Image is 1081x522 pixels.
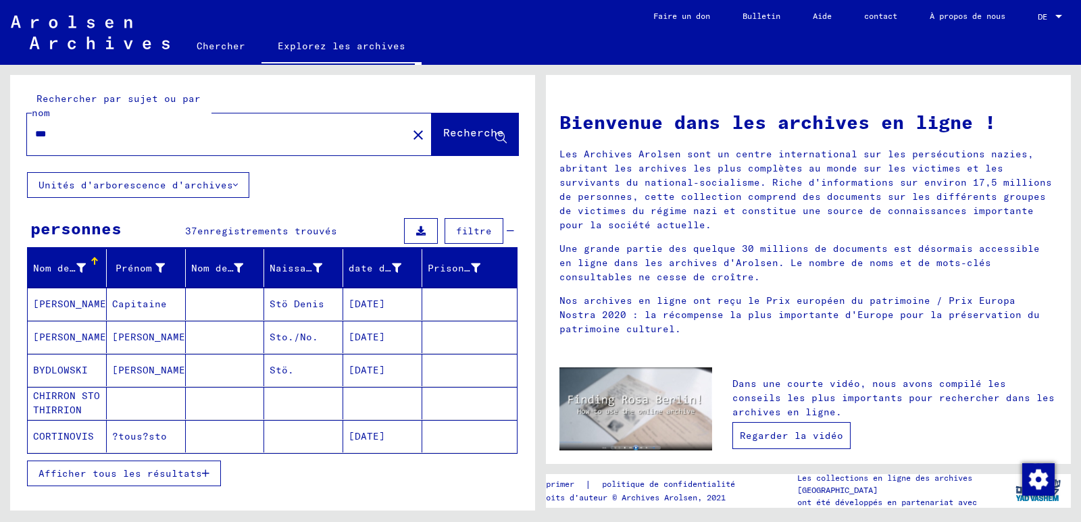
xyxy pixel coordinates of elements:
font: Faire un don [653,11,710,21]
font: enregistrements trouvés [197,225,337,237]
font: Dans une courte vidéo, nous avons compilé les conseils les plus importants pour rechercher dans l... [732,377,1055,418]
font: CHIRRON STO THIRRION [33,390,100,416]
font: Naissance [270,262,324,274]
font: Bienvenue dans les archives en ligne ! [559,110,996,134]
font: [PERSON_NAME] [33,298,112,310]
img: yv_logo.png [1013,473,1063,507]
img: Arolsen_neg.svg [11,16,170,49]
font: [PERSON_NAME] [33,331,112,343]
img: video.jpg [559,367,712,450]
mat-header-cell: Nom de naissance [186,249,265,287]
font: Stö. [270,364,294,376]
mat-header-cell: Nom de famille [28,249,107,287]
mat-header-cell: Prénom [107,249,186,287]
font: Unités d'arborescence d'archives [39,179,233,191]
font: Nos archives en ligne ont reçu le Prix européen du patrimoine / Prix Europa Nostra 2020 : la réco... [559,294,1040,335]
font: Nom de naissance [191,262,288,274]
button: Unités d'arborescence d'archives [27,172,249,198]
font: ?tous?sto [112,430,167,442]
font: imprimer [536,479,574,489]
mat-icon: close [410,127,426,143]
font: [DATE] [349,430,385,442]
button: Recherche [432,113,518,155]
font: date de naissance [349,262,452,274]
button: Afficher tous les résultats [27,461,221,486]
font: CORTINOVIS [33,430,94,442]
a: imprimer [536,477,585,492]
font: [DATE] [349,364,385,376]
div: date de naissance [349,257,422,279]
font: Stö Denis [270,298,324,310]
font: DE [1038,11,1047,22]
font: politique de confidentialité [602,479,735,489]
mat-header-cell: Prisonnier # [422,249,517,287]
font: [PERSON_NAME] [112,331,191,343]
a: politique de confidentialité [591,477,751,492]
font: À propos de nous [930,11,1005,21]
font: Nom de famille [33,262,118,274]
font: 37 [185,225,197,237]
img: Modifier le consentement [1022,463,1055,496]
font: Sto./No. [270,331,318,343]
font: Droits d'auteur © Archives Arolsen, 2021 [536,492,726,502]
div: Nom de famille [33,257,106,279]
font: Afficher tous les résultats [39,467,202,479]
font: Bulletin [743,11,780,21]
font: personnes [30,218,122,238]
font: Prénom [116,262,152,274]
font: Les Archives Arolsen sont un centre international sur les persécutions nazies, abritant les archi... [559,148,1052,231]
font: contact [864,11,897,21]
button: Clair [405,121,432,148]
font: [DATE] [349,298,385,310]
font: Une grande partie des quelque 30 millions de documents est désormais accessible en ligne dans les... [559,242,1040,283]
font: Rechercher par sujet ou par nom [32,93,201,119]
font: Prisonnier # [428,262,501,274]
font: ont été développés en partenariat avec [797,497,977,507]
font: | [585,478,591,490]
font: Aide [813,11,832,21]
font: filtre [456,225,492,237]
a: Explorez les archives [261,30,422,65]
font: Explorez les archives [278,40,405,52]
div: Prénom [112,257,185,279]
font: [PERSON_NAME] [112,364,191,376]
font: Capitaine [112,298,167,310]
font: Chercher [197,40,245,52]
div: Prisonnier # [428,257,501,279]
a: Regarder la vidéo [732,422,851,449]
font: Regarder la vidéo [740,429,843,442]
a: Chercher [180,30,261,62]
div: Naissance [270,257,343,279]
div: Nom de naissance [191,257,264,279]
font: Recherche [443,126,504,139]
font: BYDLOWSKI [33,364,88,376]
font: [DATE] [349,331,385,343]
mat-header-cell: date de naissance [343,249,422,287]
mat-header-cell: Naissance [264,249,343,287]
button: filtre [445,218,503,244]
